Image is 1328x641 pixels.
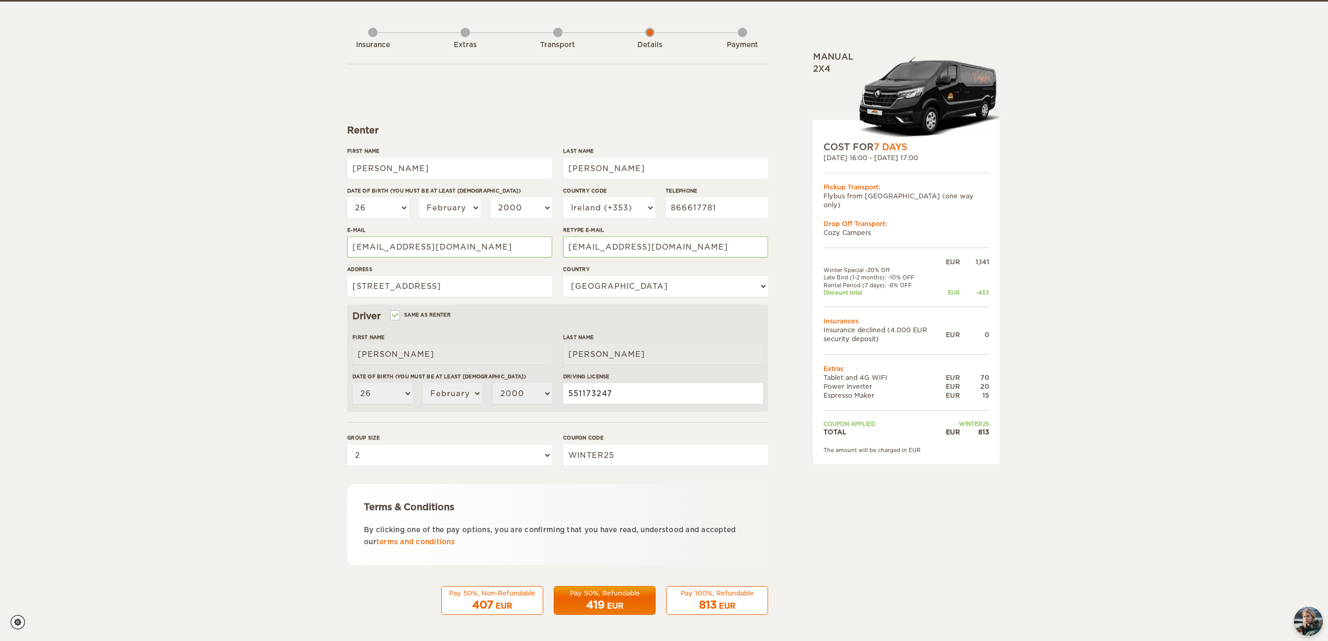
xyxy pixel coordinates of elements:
div: Drop Off Transport: [823,219,989,228]
span: 813 [699,599,717,611]
td: Rental Period (7 days): -8% OFF [823,282,946,289]
div: -433 [960,289,989,296]
span: 419 [586,599,605,611]
input: Same as renter [391,313,398,320]
td: TOTAL [823,428,946,436]
input: e.g. Smith [563,344,763,365]
span: 407 [472,599,494,611]
label: Coupon code [563,434,768,442]
button: Pay 50%, Non-Refundable 407 EUR [441,586,543,615]
label: Group size [347,434,552,442]
label: Address [347,265,552,273]
label: Country Code [563,187,655,195]
div: 1,141 [960,257,989,266]
input: e.g. William [352,344,552,365]
div: 813 [960,428,989,436]
a: terms and conditions [376,538,455,546]
div: EUR [946,373,960,382]
label: Last Name [563,333,763,341]
label: Retype E-mail [563,226,768,234]
a: Cookie settings [10,615,32,629]
td: Insurances [823,317,989,325]
div: EUR [946,391,960,400]
button: Pay 50%, Refundable 419 EUR [554,586,656,615]
button: chat-button [1294,607,1323,636]
div: Details [621,40,679,50]
td: Flybus from [GEOGRAPHIC_DATA] (one way only) [823,192,989,209]
td: Tablet and 4G WIFI [823,373,946,382]
td: Extras [823,364,989,373]
input: e.g. 1 234 567 890 [666,197,768,218]
img: Langur-m-c-logo-2.png [855,54,1000,141]
td: Power inverter [823,382,946,391]
div: Transport [529,40,587,50]
td: Discount total [823,289,946,296]
div: Pay 100%, Refundable [673,589,761,598]
label: Telephone [666,187,768,195]
input: e.g. Street, City, Zip Code [347,276,552,297]
label: Same as renter [391,310,451,320]
div: EUR [719,601,736,611]
label: First Name [347,147,552,155]
div: Pickup Transport: [823,183,989,192]
td: Insurance declined (4.000 EUR security deposit) [823,325,946,343]
label: Date of birth (You must be at least [DEMOGRAPHIC_DATA]) [352,373,552,380]
span: 7 Days [874,142,907,152]
div: EUR [946,428,960,436]
td: Winter Special -20% Off [823,266,946,274]
div: EUR [946,257,960,266]
input: e.g. Smith [563,158,768,179]
label: Country [563,265,768,273]
div: 15 [960,391,989,400]
td: WINTER25 [946,420,989,428]
div: 20 [960,382,989,391]
div: Payment [714,40,771,50]
label: E-mail [347,226,552,234]
div: Extras [437,40,494,50]
td: Late Bird (1-2 months): -10% OFF [823,274,946,281]
label: Date of birth (You must be at least [DEMOGRAPHIC_DATA]) [347,187,552,195]
div: Renter [347,124,768,137]
input: e.g. example@example.com [347,237,552,257]
div: EUR [946,382,960,391]
label: Last Name [563,147,768,155]
input: e.g. 14789654B [563,383,763,404]
label: Driving License [563,373,763,380]
div: The amount will be charged in EUR [823,446,989,454]
div: [DATE] 16:00 - [DATE] 17:00 [823,153,989,162]
div: 70 [960,373,989,382]
div: Driver [352,310,763,322]
div: Insurance [344,40,402,50]
div: 0 [960,330,989,339]
td: Cozy Campers [823,228,989,237]
div: EUR [496,601,512,611]
td: Coupon applied [823,420,946,428]
p: By clicking one of the pay options, you are confirming that you have read, understood and accepte... [364,524,751,548]
input: e.g. William [347,158,552,179]
div: Pay 50%, Non-Refundable [448,589,536,598]
td: Espresso Maker [823,391,946,400]
div: Manual 2x4 [813,51,1000,141]
div: Pay 50%, Refundable [560,589,649,598]
div: EUR [946,289,960,296]
div: EUR [946,330,960,339]
div: EUR [607,601,624,611]
input: e.g. example@example.com [563,237,768,257]
label: First Name [352,333,552,341]
div: COST FOR [823,141,989,153]
button: Pay 100%, Refundable 813 EUR [666,586,768,615]
div: Terms & Conditions [364,501,751,513]
img: Freyja at Cozy Campers [1294,607,1323,636]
